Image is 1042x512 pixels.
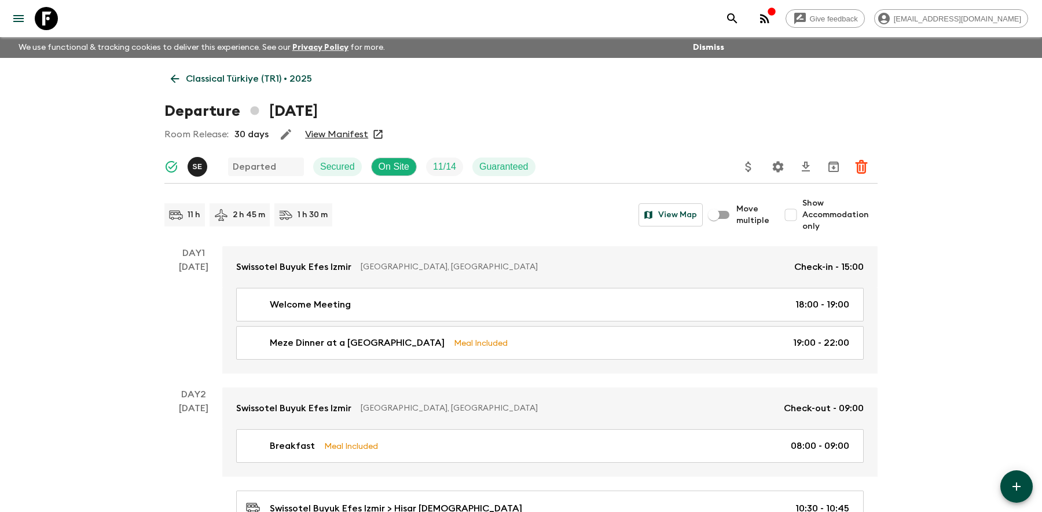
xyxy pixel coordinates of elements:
span: Move multiple [736,203,770,226]
p: Breakfast [270,439,315,453]
p: 11 h [188,209,200,221]
span: Give feedback [803,14,864,23]
a: Welcome Meeting18:00 - 19:00 [236,288,864,321]
p: Swissotel Buyuk Efes Izmir [236,260,351,274]
a: Give feedback [786,9,865,28]
div: [DATE] [179,260,208,374]
p: Secured [320,160,355,174]
p: 1 h 30 m [298,209,328,221]
p: Classical Türkiye (TR1) • 2025 [186,72,312,86]
a: Privacy Policy [292,43,348,52]
span: Süleyman Erköse [188,160,210,170]
p: 30 days [234,127,269,141]
a: Swissotel Buyuk Efes Izmir[GEOGRAPHIC_DATA], [GEOGRAPHIC_DATA]Check-out - 09:00 [222,387,878,429]
button: Update Price, Early Bird Discount and Costs [737,155,760,178]
button: Delete [850,155,873,178]
p: On Site [379,160,409,174]
p: 19:00 - 22:00 [793,336,849,350]
p: 08:00 - 09:00 [791,439,849,453]
p: 11 / 14 [433,160,456,174]
button: menu [7,7,30,30]
div: Trip Fill [426,158,463,176]
p: Day 2 [164,387,222,401]
p: [GEOGRAPHIC_DATA], [GEOGRAPHIC_DATA] [361,261,785,273]
span: [EMAIL_ADDRESS][DOMAIN_NAME] [887,14,1028,23]
p: We use functional & tracking cookies to deliver this experience. See our for more. [14,37,390,58]
div: On Site [371,158,417,176]
p: Swissotel Buyuk Efes Izmir [236,401,351,415]
p: Departed [233,160,276,174]
button: search adventures [721,7,744,30]
button: Settings [766,155,790,178]
p: [GEOGRAPHIC_DATA], [GEOGRAPHIC_DATA] [361,403,775,414]
button: Download CSV [794,155,817,178]
button: Dismiss [690,39,727,56]
a: Swissotel Buyuk Efes Izmir[GEOGRAPHIC_DATA], [GEOGRAPHIC_DATA]Check-in - 15:00 [222,246,878,288]
p: 18:00 - 19:00 [795,298,849,312]
p: Check-in - 15:00 [794,260,864,274]
button: Archive (Completed, Cancelled or Unsynced Departures only) [822,155,845,178]
p: Meal Included [324,440,378,452]
div: [EMAIL_ADDRESS][DOMAIN_NAME] [874,9,1028,28]
a: View Manifest [305,129,368,140]
p: Meze Dinner at a [GEOGRAPHIC_DATA] [270,336,445,350]
h1: Departure [DATE] [164,100,318,123]
a: Classical Türkiye (TR1) • 2025 [164,67,318,90]
p: Welcome Meeting [270,298,351,312]
span: Show Accommodation only [802,198,878,232]
p: 2 h 45 m [233,209,265,221]
p: Meal Included [454,337,508,349]
div: Secured [313,158,362,176]
p: Day 1 [164,246,222,260]
button: View Map [639,203,703,226]
p: Check-out - 09:00 [784,401,864,415]
a: BreakfastMeal Included08:00 - 09:00 [236,429,864,463]
p: Guaranteed [479,160,529,174]
a: Meze Dinner at a [GEOGRAPHIC_DATA]Meal Included19:00 - 22:00 [236,326,864,360]
p: Room Release: [164,127,229,141]
svg: Synced Successfully [164,160,178,174]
